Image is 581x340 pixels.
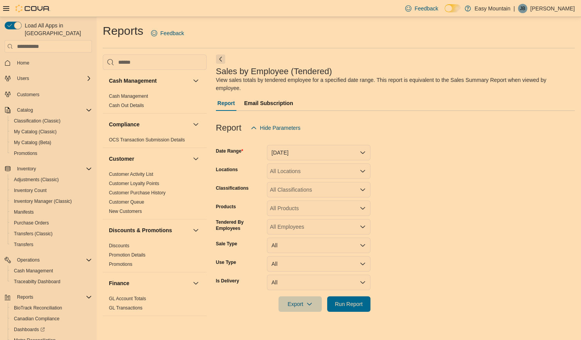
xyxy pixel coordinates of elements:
[475,4,511,13] p: Easy Mountain
[14,305,62,311] span: BioTrack Reconciliation
[191,76,200,85] button: Cash Management
[14,89,92,99] span: Customers
[8,116,95,126] button: Classification (Classic)
[109,243,129,248] a: Discounts
[14,231,53,237] span: Transfers (Classic)
[11,218,92,228] span: Purchase Orders
[103,92,207,113] div: Cash Management
[11,138,54,147] a: My Catalog (Beta)
[244,95,293,111] span: Email Subscription
[216,204,236,210] label: Products
[8,228,95,239] button: Transfers (Classic)
[11,149,41,158] a: Promotions
[14,241,33,248] span: Transfers
[109,323,133,331] h3: Inventory
[17,107,33,113] span: Catalog
[14,292,92,302] span: Reports
[14,105,36,115] button: Catalog
[14,198,72,204] span: Inventory Manager (Classic)
[2,57,95,68] button: Home
[267,238,370,253] button: All
[8,185,95,196] button: Inventory Count
[11,175,92,184] span: Adjustments (Classic)
[11,186,50,195] a: Inventory Count
[103,241,207,272] div: Discounts & Promotions
[148,25,187,41] a: Feedback
[267,145,370,160] button: [DATE]
[17,60,29,66] span: Home
[14,255,43,265] button: Operations
[11,197,75,206] a: Inventory Manager (Classic)
[109,208,142,214] span: New Customers
[109,261,133,267] span: Promotions
[402,1,441,16] a: Feedback
[14,292,36,302] button: Reports
[8,276,95,287] button: Traceabilty Dashboard
[8,207,95,218] button: Manifests
[2,105,95,116] button: Catalog
[14,90,42,99] a: Customers
[109,199,144,205] a: Customer Queue
[109,279,190,287] button: Finance
[8,239,95,250] button: Transfers
[216,123,241,133] h3: Report
[2,255,95,265] button: Operations
[191,226,200,235] button: Discounts & Promotions
[160,29,184,37] span: Feedback
[216,219,264,231] label: Tendered By Employees
[109,190,166,196] span: Customer Purchase History
[11,127,60,136] a: My Catalog (Classic)
[109,155,190,163] button: Customer
[14,105,92,115] span: Catalog
[14,268,53,274] span: Cash Management
[335,300,363,308] span: Run Report
[2,73,95,84] button: Users
[14,255,92,265] span: Operations
[11,175,62,184] a: Adjustments (Classic)
[109,296,146,302] span: GL Account Totals
[11,218,52,228] a: Purchase Orders
[327,296,370,312] button: Run Report
[216,241,237,247] label: Sale Type
[8,218,95,228] button: Purchase Orders
[11,229,92,238] span: Transfers (Classic)
[216,259,236,265] label: Use Type
[8,303,95,313] button: BioTrack Reconciliation
[8,148,95,159] button: Promotions
[17,294,33,300] span: Reports
[520,4,525,13] span: JB
[109,93,148,99] span: Cash Management
[8,137,95,148] button: My Catalog (Beta)
[14,150,37,156] span: Promotions
[8,324,95,335] a: Dashboards
[11,240,92,249] span: Transfers
[14,220,49,226] span: Purchase Orders
[530,4,575,13] p: [PERSON_NAME]
[11,186,92,195] span: Inventory Count
[11,314,92,323] span: Canadian Compliance
[14,316,59,322] span: Canadian Compliance
[11,240,36,249] a: Transfers
[11,314,63,323] a: Canadian Compliance
[14,118,61,124] span: Classification (Classic)
[14,139,51,146] span: My Catalog (Beta)
[109,226,190,234] button: Discounts & Promotions
[17,257,40,263] span: Operations
[11,116,92,126] span: Classification (Classic)
[216,185,249,191] label: Classifications
[11,229,56,238] a: Transfers (Classic)
[11,266,56,275] a: Cash Management
[14,58,92,68] span: Home
[14,326,45,333] span: Dashboards
[11,207,37,217] a: Manifests
[11,138,92,147] span: My Catalog (Beta)
[109,305,143,311] a: GL Transactions
[109,137,185,143] a: OCS Transaction Submission Details
[109,181,159,186] a: Customer Loyalty Points
[11,207,92,217] span: Manifests
[14,177,59,183] span: Adjustments (Classic)
[191,154,200,163] button: Customer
